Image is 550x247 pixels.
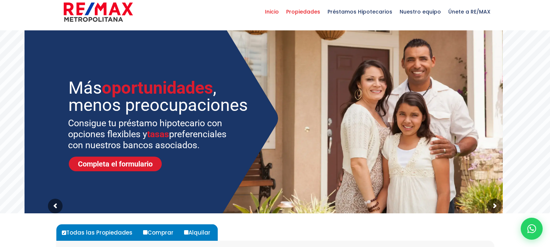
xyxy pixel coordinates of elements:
[69,157,162,171] a: Completa el formulario
[141,224,181,241] label: Comprar
[445,1,494,23] span: Únete a RE/MAX
[324,1,396,23] span: Préstamos Hipotecarios
[182,224,218,241] label: Alquilar
[147,129,169,139] span: tasas
[64,1,133,23] img: remax-metropolitana-logo
[283,1,324,23] span: Propiedades
[143,230,147,235] input: Comprar
[102,78,213,98] span: oportunidades
[184,230,188,235] input: Alquilar
[68,79,251,113] sr7-txt: Más , menos preocupaciones
[62,231,66,235] input: Todas las Propiedades
[68,118,236,151] sr7-txt: Consigue tu préstamo hipotecario con opciones flexibles y preferenciales con nuestros bancos asoc...
[261,1,283,23] span: Inicio
[396,1,445,23] span: Nuestro equipo
[60,224,140,241] label: Todas las Propiedades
